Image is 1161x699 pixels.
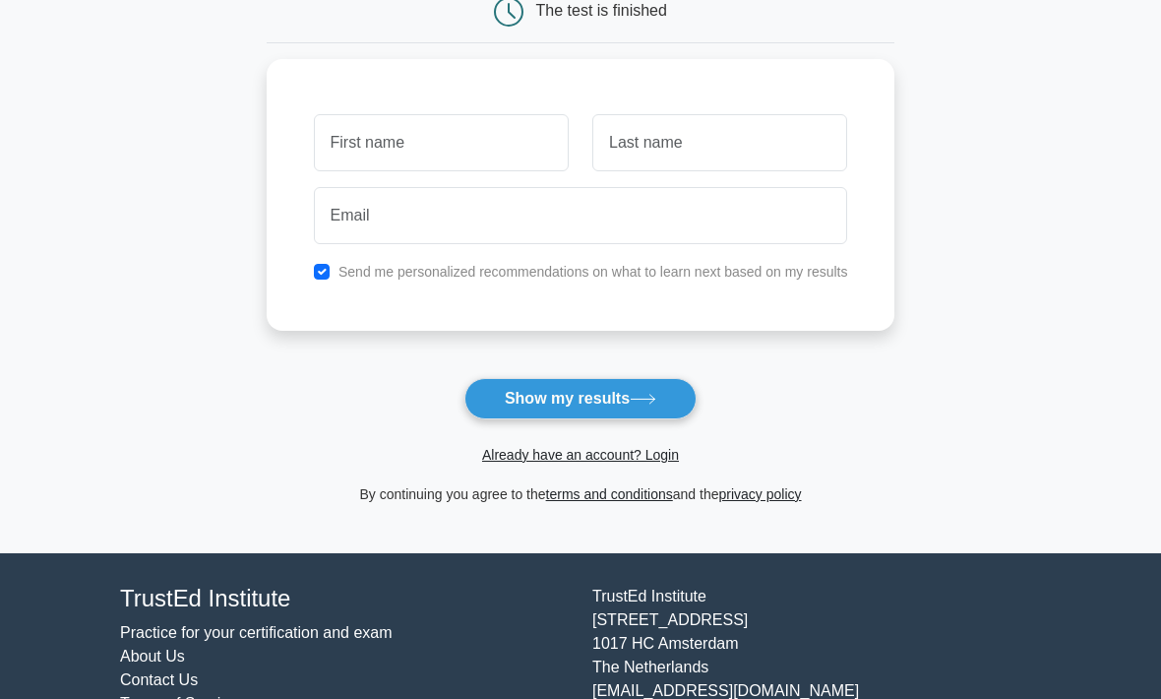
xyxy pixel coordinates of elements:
[120,671,198,688] a: Contact Us
[546,486,673,502] a: terms and conditions
[338,264,848,280] label: Send me personalized recommendations on what to learn next based on my results
[592,114,847,171] input: Last name
[719,486,802,502] a: privacy policy
[482,447,679,463] a: Already have an account? Login
[255,482,907,506] div: By continuing you agree to the and the
[464,378,697,419] button: Show my results
[120,648,185,665] a: About Us
[120,585,569,613] h4: TrustEd Institute
[120,624,393,641] a: Practice for your certification and exam
[314,114,569,171] input: First name
[314,187,848,244] input: Email
[536,2,667,19] div: The test is finished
